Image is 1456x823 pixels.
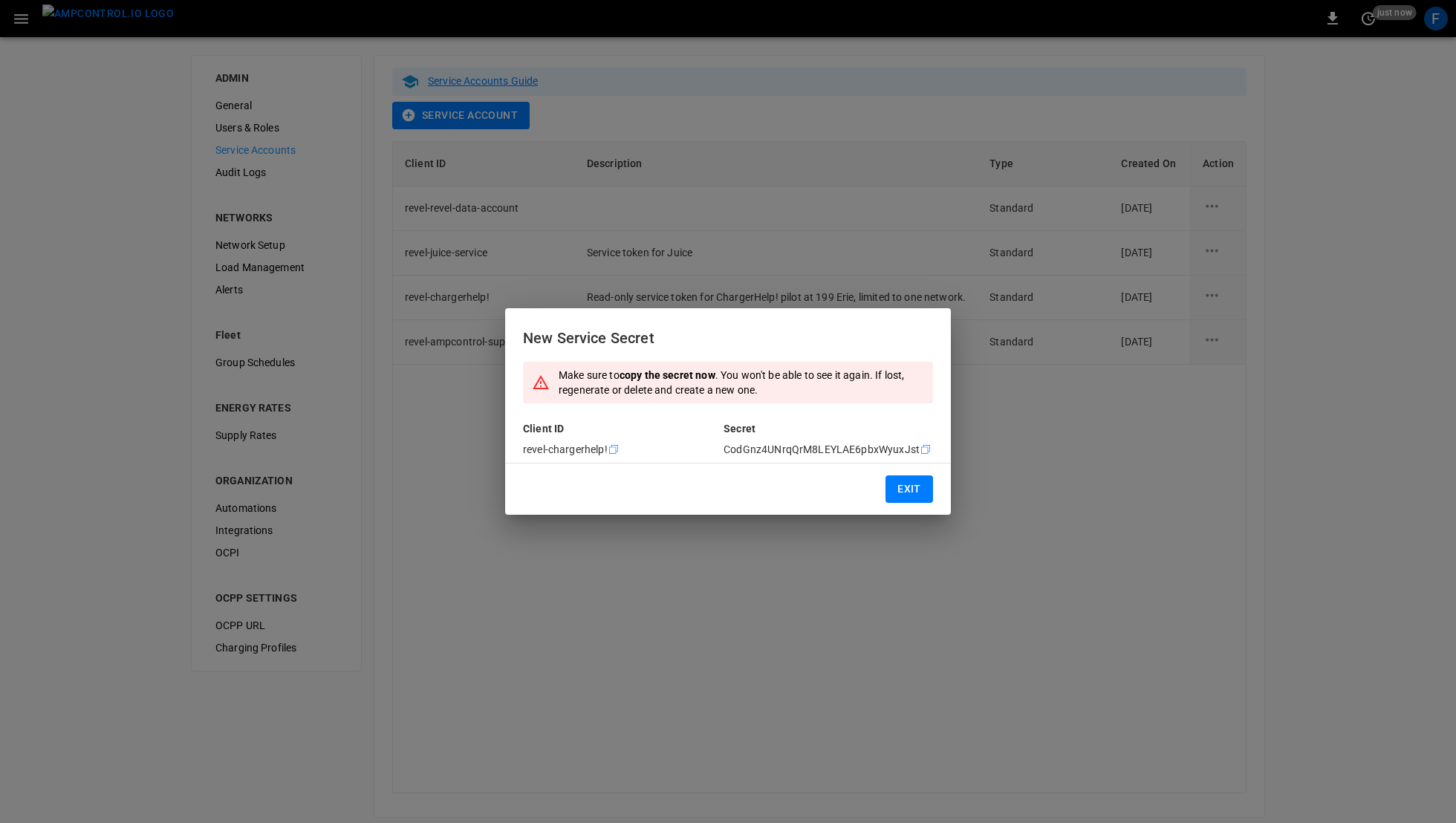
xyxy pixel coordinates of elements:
p: revel-chargerhelp! [523,442,608,457]
div: copy [919,441,934,458]
h6: New Service Secret [523,326,933,350]
p: CodGnz4UNrqQrM8LEYLAE6pbxWyuxJst [724,442,920,457]
button: Exit [885,475,933,503]
p: Secret [724,421,933,436]
div: copy [607,441,622,458]
p: Client ID [523,421,706,436]
strong: copy the secret now [620,369,715,381]
div: Make sure to . You won't be able to see it again. If lost, regenerate or delete and create a new ... [559,362,924,403]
